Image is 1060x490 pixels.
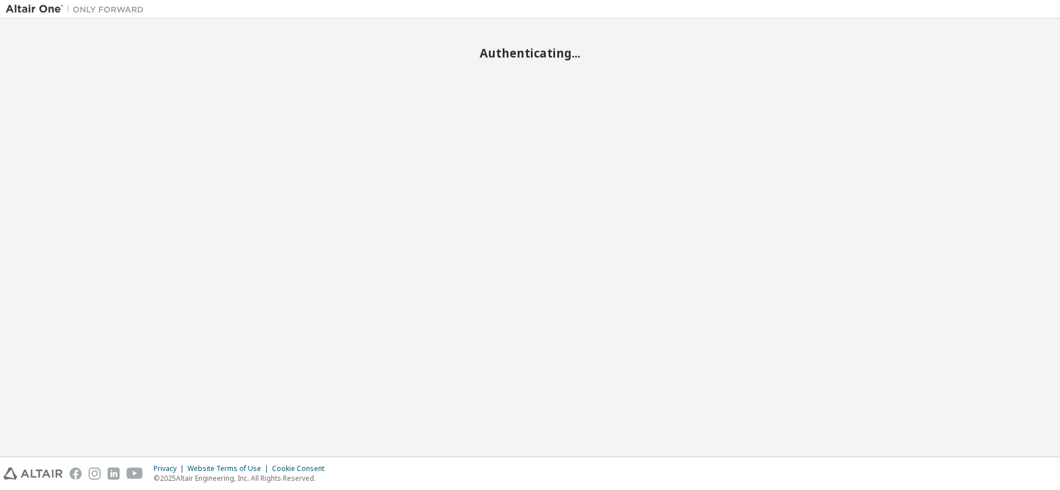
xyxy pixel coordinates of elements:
img: instagram.svg [89,468,101,480]
img: Altair One [6,3,150,15]
div: Privacy [154,464,187,473]
p: © 2025 Altair Engineering, Inc. All Rights Reserved. [154,473,331,483]
img: linkedin.svg [108,468,120,480]
h2: Authenticating... [6,45,1054,60]
div: Website Terms of Use [187,464,272,473]
img: altair_logo.svg [3,468,63,480]
img: youtube.svg [127,468,143,480]
img: facebook.svg [70,468,82,480]
div: Cookie Consent [272,464,331,473]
